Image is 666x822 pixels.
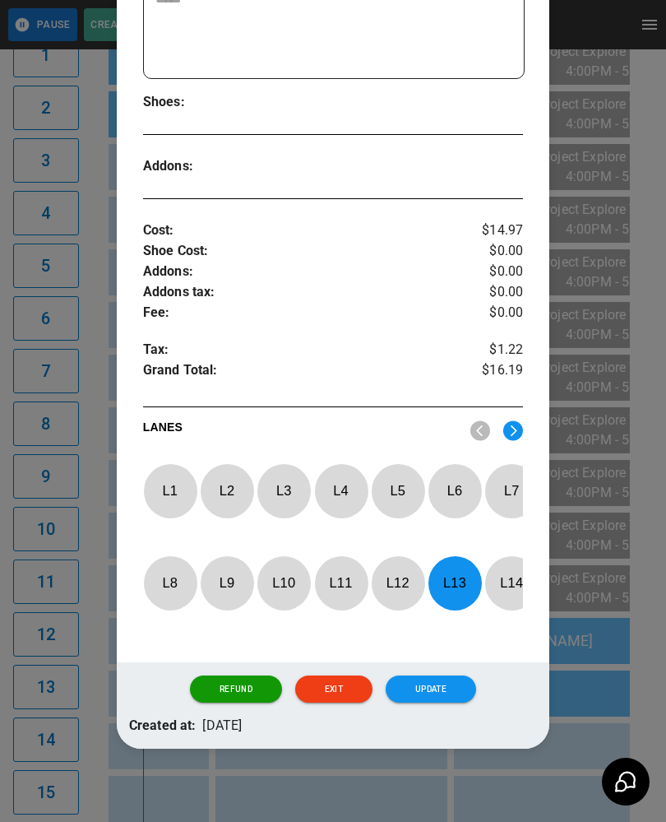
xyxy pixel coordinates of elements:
p: L 6 [428,471,482,510]
p: L 12 [371,564,425,602]
p: $1.22 [460,340,523,360]
p: L 8 [143,564,197,602]
p: Addons : [143,156,238,177]
p: Addons tax : [143,282,460,303]
p: $14.97 [460,221,523,241]
p: L 2 [200,471,254,510]
p: Fee : [143,303,460,323]
p: $0.00 [460,262,523,282]
p: L 10 [257,564,311,602]
button: Update [386,676,476,704]
p: $0.00 [460,241,523,262]
p: LANES [143,419,458,442]
button: Refund [190,676,282,704]
p: $0.00 [460,282,523,303]
p: Grand Total : [143,360,460,385]
p: Shoes : [143,92,238,113]
p: L 14 [484,564,539,602]
button: Exit [295,676,372,704]
p: L 4 [314,471,368,510]
p: L 3 [257,471,311,510]
p: Cost : [143,221,460,241]
img: right.svg [503,420,523,441]
p: [DATE] [202,716,242,736]
p: L 9 [200,564,254,602]
p: L 13 [428,564,482,602]
p: $0.00 [460,303,523,323]
p: Tax : [143,340,460,360]
p: Shoe Cost : [143,241,460,262]
p: L 5 [371,471,425,510]
p: L 11 [314,564,368,602]
p: Addons : [143,262,460,282]
p: L 7 [484,471,539,510]
p: L 1 [143,471,197,510]
img: nav_left.svg [470,420,490,441]
p: Created at: [129,716,197,736]
p: $16.19 [460,360,523,385]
